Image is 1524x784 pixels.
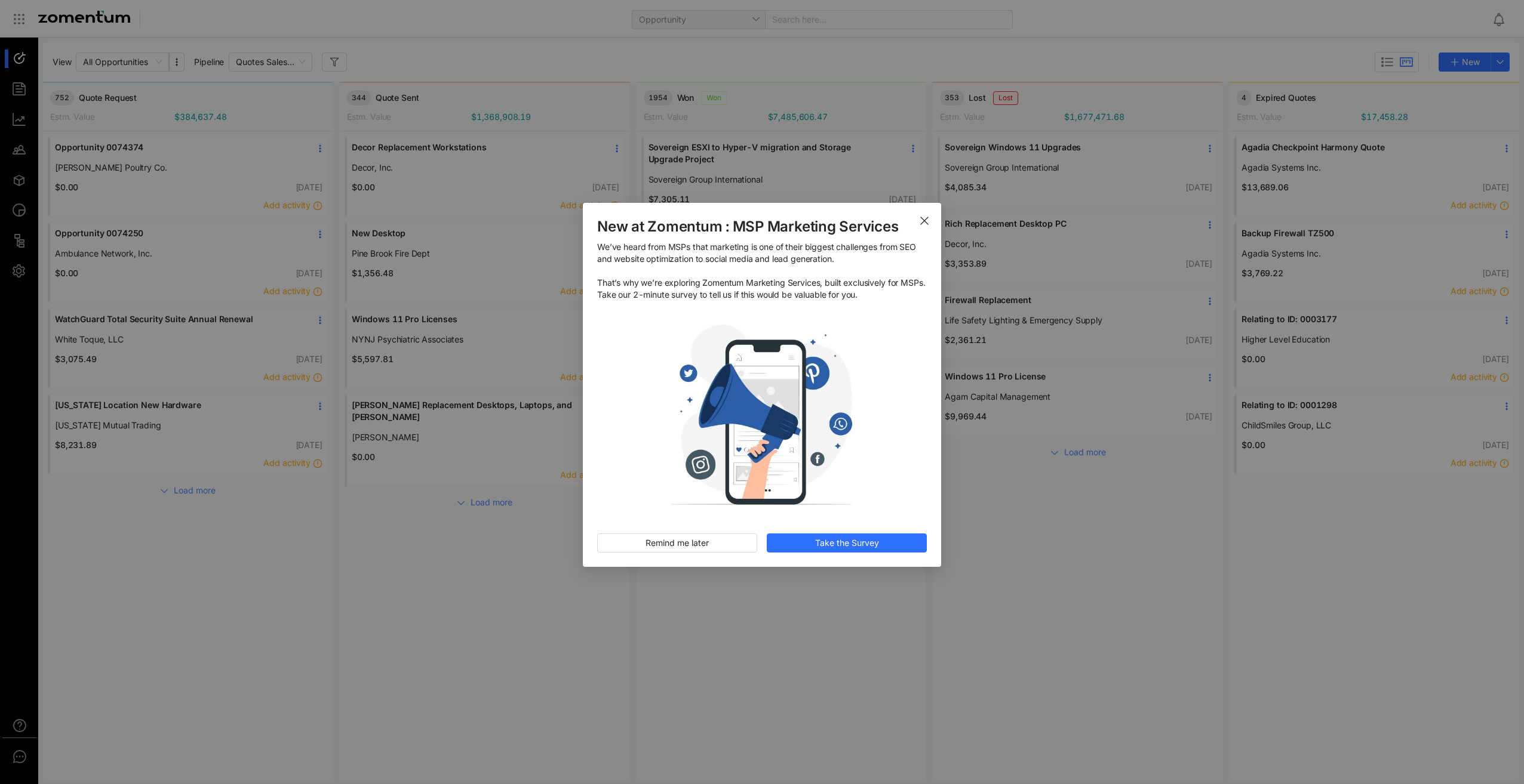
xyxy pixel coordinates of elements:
span: Take the Survey [815,536,879,550]
button: Close [908,203,941,236]
span: We’ve heard from MSPs that marketing is one of their biggest challenges from SEO and website opti... [597,241,927,301]
button: Remind me later [597,533,757,552]
img: mobile-mark.jpg [597,310,927,520]
button: Take the Survey [767,533,927,552]
span: Remind me later [646,536,709,550]
span: New at Zomentum : MSP Marketing Services [597,217,927,236]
